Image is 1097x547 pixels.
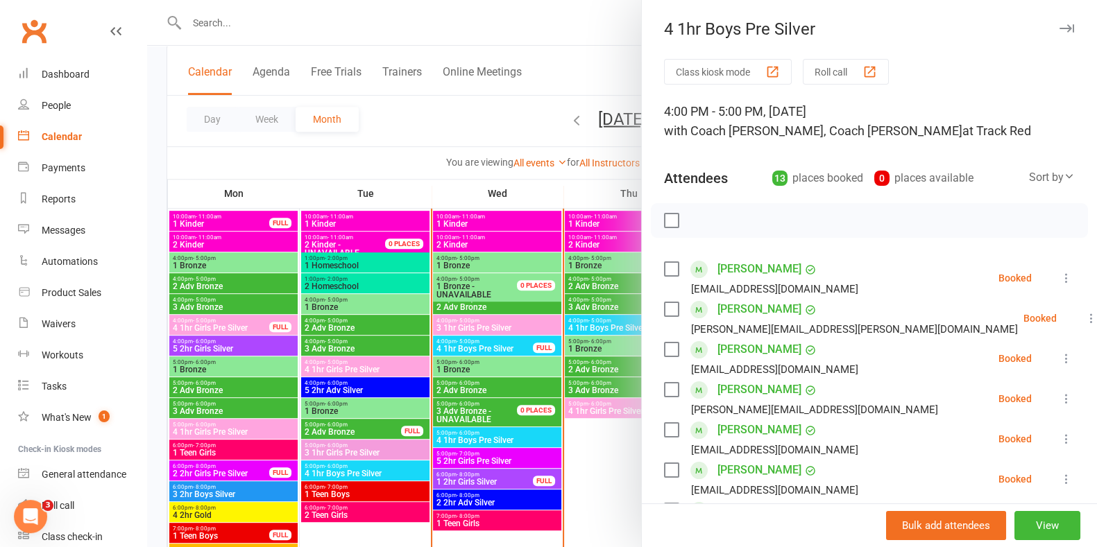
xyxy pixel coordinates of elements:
[42,412,92,423] div: What's New
[18,459,146,490] a: General attendance kiosk mode
[642,19,1097,39] div: 4 1hr Boys Pre Silver
[874,168,973,188] div: places available
[1023,313,1057,323] div: Booked
[18,121,146,153] a: Calendar
[772,171,788,186] div: 13
[14,500,47,533] iframe: Intercom live chat
[42,69,90,80] div: Dashboard
[18,59,146,90] a: Dashboard
[717,338,801,361] a: [PERSON_NAME]
[18,490,146,521] a: Roll call
[717,459,801,481] a: [PERSON_NAME]
[42,287,101,298] div: Product Sales
[717,499,801,521] a: [PERSON_NAME]
[18,90,146,121] a: People
[42,381,67,392] div: Tasks
[691,361,858,379] div: [EMAIL_ADDRESS][DOMAIN_NAME]
[18,277,146,309] a: Product Sales
[962,123,1031,138] span: at Track Red
[664,102,1075,141] div: 4:00 PM - 5:00 PM, [DATE]
[998,474,1032,484] div: Booked
[1014,511,1080,540] button: View
[874,171,890,186] div: 0
[18,371,146,402] a: Tasks
[42,349,83,361] div: Workouts
[42,131,82,142] div: Calendar
[18,184,146,215] a: Reports
[42,100,71,111] div: People
[42,193,76,205] div: Reports
[42,500,74,511] div: Roll call
[772,168,863,188] div: places booked
[998,394,1032,403] div: Booked
[803,59,889,85] button: Roll call
[42,531,103,542] div: Class check-in
[691,280,858,298] div: [EMAIL_ADDRESS][DOMAIN_NAME]
[998,354,1032,363] div: Booked
[691,481,858,499] div: [EMAIL_ADDRESS][DOMAIN_NAME]
[691,441,858,459] div: [EMAIL_ADDRESS][DOMAIN_NAME]
[18,153,146,184] a: Payments
[18,309,146,340] a: Waivers
[717,258,801,280] a: [PERSON_NAME]
[17,14,51,49] a: Clubworx
[18,340,146,371] a: Workouts
[664,168,728,188] div: Attendees
[99,410,110,422] span: 1
[18,402,146,433] a: What's New1
[42,225,85,236] div: Messages
[1029,168,1075,186] div: Sort by
[42,318,76,329] div: Waivers
[717,379,801,401] a: [PERSON_NAME]
[42,500,53,511] span: 3
[18,246,146,277] a: Automations
[691,320,1018,338] div: [PERSON_NAME][EMAIL_ADDRESS][PERSON_NAME][DOMAIN_NAME]
[717,419,801,441] a: [PERSON_NAME]
[664,59,792,85] button: Class kiosk mode
[998,434,1032,444] div: Booked
[998,273,1032,283] div: Booked
[664,123,962,138] span: with Coach [PERSON_NAME], Coach [PERSON_NAME]
[18,215,146,246] a: Messages
[42,469,126,480] div: General attendance
[717,298,801,320] a: [PERSON_NAME]
[691,401,938,419] div: [PERSON_NAME][EMAIL_ADDRESS][DOMAIN_NAME]
[886,511,1006,540] button: Bulk add attendees
[42,162,85,173] div: Payments
[42,256,98,267] div: Automations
